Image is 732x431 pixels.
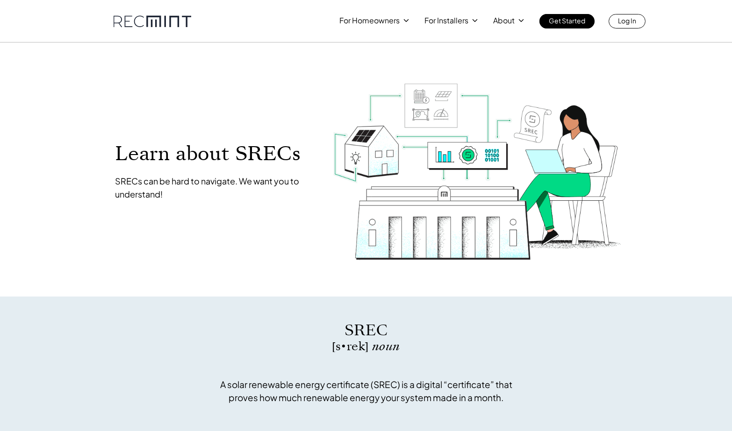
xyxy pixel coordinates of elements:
[214,341,518,352] p: [s • rek]
[549,14,585,27] p: Get Started
[339,14,400,27] p: For Homeowners
[539,14,595,28] a: Get Started
[618,14,636,27] p: Log In
[214,378,518,404] p: A solar renewable energy certificate (SREC) is a digital “certificate” that proves how much renew...
[372,338,400,354] span: noun
[214,320,518,341] p: SREC
[115,175,314,201] p: SRECs can be hard to navigate. We want you to understand!
[115,143,314,164] p: Learn about SRECs
[424,14,468,27] p: For Installers
[493,14,515,27] p: About
[609,14,646,28] a: Log In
